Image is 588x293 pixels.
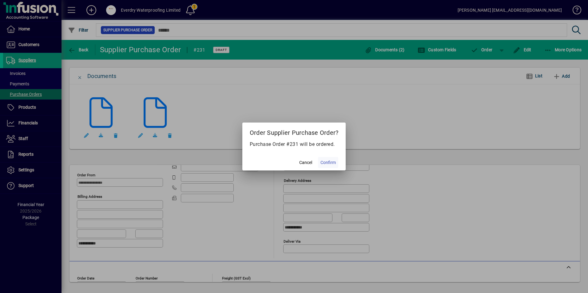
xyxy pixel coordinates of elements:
span: Confirm [320,159,336,166]
span: Cancel [299,159,312,166]
h2: Order Supplier Purchase Order? [242,123,346,140]
button: Confirm [318,157,338,168]
p: Purchase Order #231 will be ordered. [250,141,339,148]
button: Cancel [296,157,316,168]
